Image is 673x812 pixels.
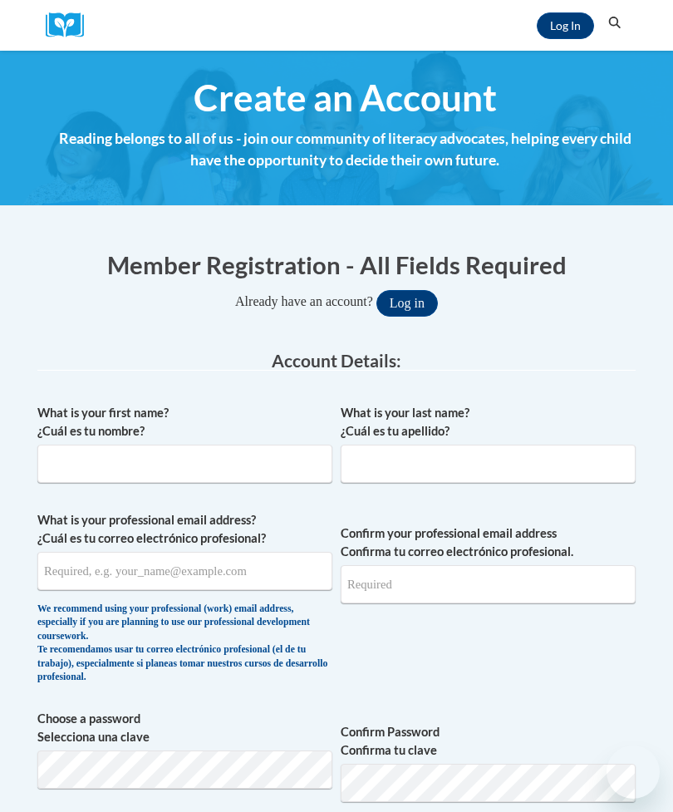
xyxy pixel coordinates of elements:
[37,445,332,483] input: Metadata input
[341,565,636,603] input: Required
[37,552,332,590] input: Metadata input
[376,290,438,317] button: Log in
[37,710,332,746] label: Choose a password Selecciona una clave
[602,13,627,33] button: Search
[235,294,373,308] span: Already have an account?
[272,350,401,371] span: Account Details:
[37,248,636,282] h1: Member Registration - All Fields Required
[341,404,636,440] label: What is your last name? ¿Cuál es tu apellido?
[37,511,332,548] label: What is your professional email address? ¿Cuál es tu correo electrónico profesional?
[37,404,332,440] label: What is your first name? ¿Cuál es tu nombre?
[537,12,594,39] a: Log In
[607,746,660,799] iframe: Button to launch messaging window
[341,445,636,483] input: Metadata input
[194,76,497,120] span: Create an Account
[46,128,644,172] h4: Reading belongs to all of us - join our community of literacy advocates, helping every child have...
[46,12,96,38] a: Cox Campus
[341,524,636,561] label: Confirm your professional email address Confirma tu correo electrónico profesional.
[341,723,636,760] label: Confirm Password Confirma tu clave
[37,603,332,685] div: We recommend using your professional (work) email address, especially if you are planning to use ...
[46,12,96,38] img: Logo brand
